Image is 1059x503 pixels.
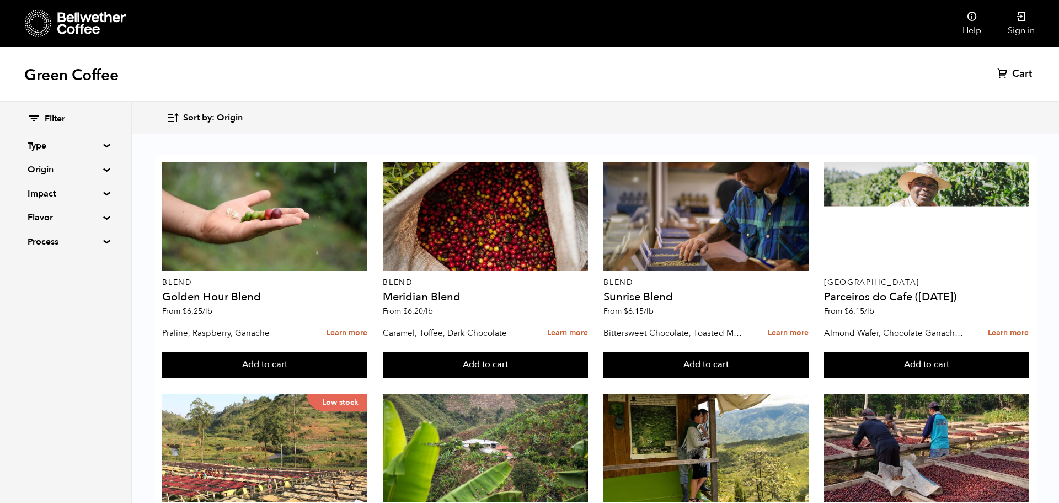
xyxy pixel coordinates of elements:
[183,112,243,124] span: Sort by: Origin
[183,306,187,316] span: $
[1012,67,1032,81] span: Cart
[28,139,104,152] summary: Type
[864,306,874,316] span: /lb
[603,352,808,378] button: Add to cart
[824,352,1029,378] button: Add to cart
[307,394,367,411] p: Low stock
[183,306,212,316] bdi: 6.25
[24,65,119,85] h1: Green Coffee
[624,306,628,316] span: $
[383,279,587,287] p: Blend
[644,306,654,316] span: /lb
[844,306,874,316] bdi: 6.15
[603,279,808,287] p: Blend
[383,325,522,341] p: Caramel, Toffee, Dark Chocolate
[997,67,1035,81] a: Cart
[28,187,104,200] summary: Impact
[624,306,654,316] bdi: 6.15
[403,306,408,316] span: $
[28,235,104,248] summary: Process
[844,306,849,316] span: $
[603,292,808,303] h4: Sunrise Blend
[547,321,588,345] a: Learn more
[327,321,367,345] a: Learn more
[824,279,1029,287] p: [GEOGRAPHIC_DATA]
[167,105,243,131] button: Sort by: Origin
[423,306,433,316] span: /lb
[45,113,65,125] span: Filter
[162,306,212,316] span: From
[162,352,367,378] button: Add to cart
[768,321,809,345] a: Learn more
[824,325,963,341] p: Almond Wafer, Chocolate Ganache, Bing Cherry
[162,292,367,303] h4: Golden Hour Blend
[162,279,367,287] p: Blend
[383,292,587,303] h4: Meridian Blend
[824,292,1029,303] h4: Parceiros do Cafe ([DATE])
[988,321,1029,345] a: Learn more
[383,352,587,378] button: Add to cart
[603,306,654,316] span: From
[603,325,742,341] p: Bittersweet Chocolate, Toasted Marshmallow, Candied Orange, Praline
[383,306,433,316] span: From
[28,163,104,176] summary: Origin
[202,306,212,316] span: /lb
[162,325,301,341] p: Praline, Raspberry, Ganache
[162,394,367,502] a: Low stock
[824,306,874,316] span: From
[403,306,433,316] bdi: 6.20
[28,211,104,224] summary: Flavor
